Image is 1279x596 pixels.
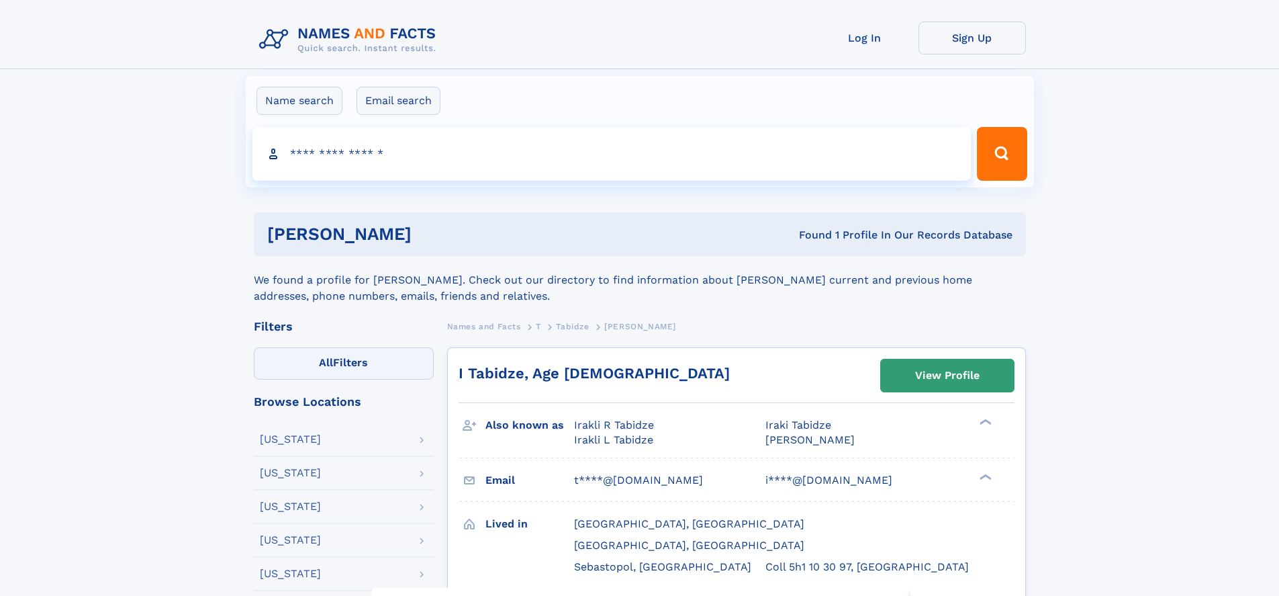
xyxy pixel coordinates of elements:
[765,419,831,431] span: Iraki Tabidze
[574,560,751,573] span: Sebastopol, [GEOGRAPHIC_DATA]
[574,517,804,530] span: [GEOGRAPHIC_DATA], [GEOGRAPHIC_DATA]
[765,433,855,446] span: [PERSON_NAME]
[319,356,333,369] span: All
[485,513,574,536] h3: Lived in
[605,228,1012,243] div: Found 1 Profile In Our Records Database
[574,539,804,552] span: [GEOGRAPHIC_DATA], [GEOGRAPHIC_DATA]
[915,360,980,391] div: View Profile
[536,322,541,331] span: T
[260,535,321,546] div: [US_STATE]
[254,321,434,333] div: Filters
[254,396,434,408] div: Browse Locations
[918,22,1026,54] a: Sign Up
[976,418,992,427] div: ❯
[485,469,574,492] h3: Email
[260,468,321,478] div: [US_STATE]
[556,322,589,331] span: Tabidze
[252,127,972,181] input: search input
[977,127,1027,181] button: Search Button
[485,414,574,437] h3: Also known as
[604,322,676,331] span: [PERSON_NAME]
[811,22,918,54] a: Log In
[765,560,969,573] span: Coll 5h1 10 30 97, [GEOGRAPHIC_DATA]
[881,359,1014,392] a: View Profile
[254,256,1026,304] div: We found a profile for [PERSON_NAME]. Check out our directory to find information about [PERSON_N...
[447,318,521,335] a: Names and Facts
[357,87,440,115] label: Email search
[976,472,992,481] div: ❯
[260,568,321,579] div: [US_STATE]
[260,434,321,445] div: [US_STATE]
[256,87,342,115] label: Name search
[254,22,447,58] img: Logo Names and Facts
[574,433,653,446] span: Irakli L Tabidze
[260,501,321,512] div: [US_STATE]
[556,318,589,335] a: Tabidze
[267,226,606,243] h1: [PERSON_NAME]
[574,419,654,431] span: Irakli R Tabidze
[459,365,730,382] a: I Tabidze, Age [DEMOGRAPHIC_DATA]
[254,347,434,380] label: Filters
[536,318,541,335] a: T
